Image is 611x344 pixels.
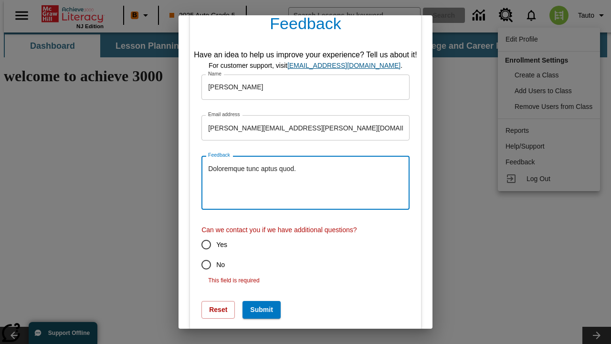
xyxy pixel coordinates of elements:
button: Submit [242,301,280,319]
label: Feedback [208,151,230,159]
button: Reset [201,301,235,319]
span: No [216,260,225,270]
h4: Feedback [190,6,421,45]
label: Name [208,70,221,77]
div: contact-permission [201,235,410,275]
span: Yes [216,240,227,250]
a: support, will open in new browser tab [287,62,400,69]
div: Have an idea to help us improve your experience? Tell us about it! [194,49,417,61]
div: For customer support, visit . [194,61,417,71]
label: Email address [208,111,240,118]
